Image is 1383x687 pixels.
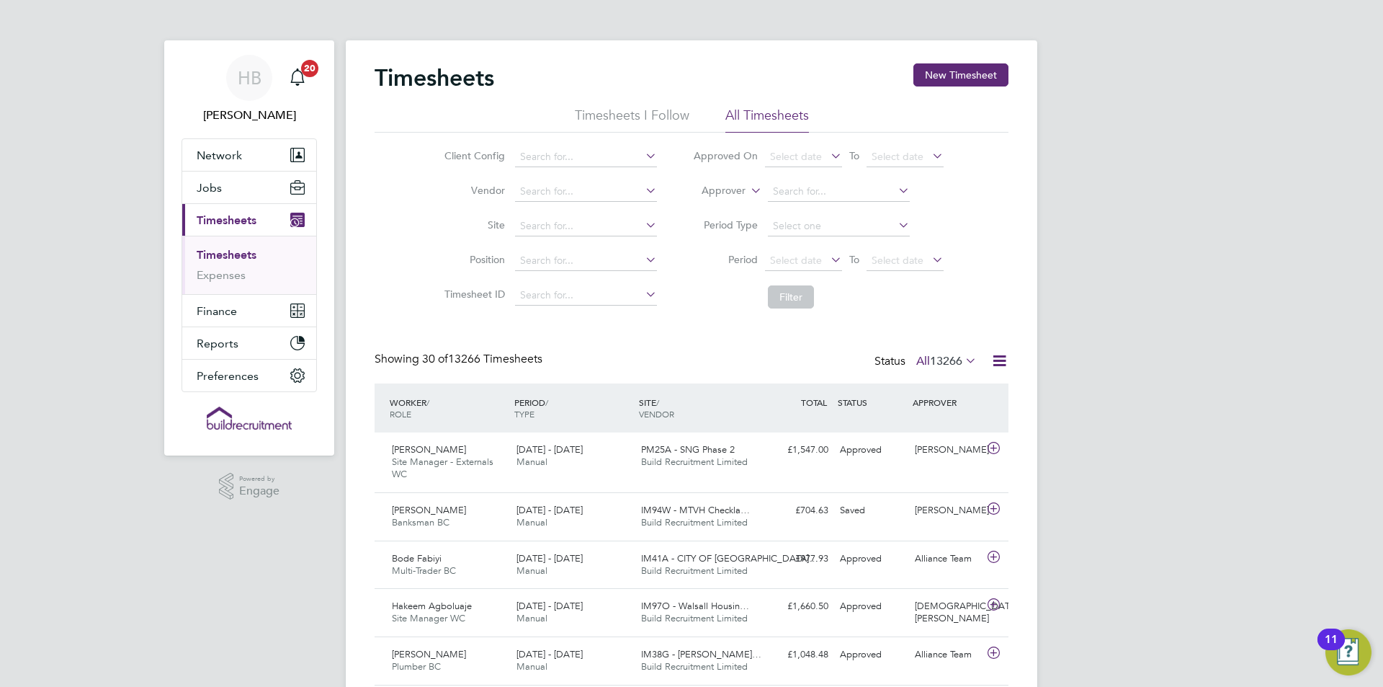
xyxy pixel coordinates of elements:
[916,354,977,368] label: All
[426,396,429,408] span: /
[440,218,505,231] label: Site
[639,408,674,420] span: VENDOR
[681,184,746,198] label: Approver
[197,181,222,195] span: Jobs
[872,150,923,163] span: Select date
[641,648,761,660] span: IM38G - [PERSON_NAME]…
[392,612,465,624] span: Site Manager WC
[1325,639,1338,658] div: 11
[834,499,909,523] div: Saved
[930,354,962,368] span: 13266
[909,499,984,523] div: [PERSON_NAME]
[182,407,317,430] a: Go to home page
[693,218,758,231] label: Period Type
[422,352,542,366] span: 13266 Timesheets
[392,443,466,456] span: [PERSON_NAME]
[239,485,279,497] span: Engage
[182,295,316,327] button: Finance
[641,443,735,456] span: PM25A - SNG Phase 2
[392,504,466,516] span: [PERSON_NAME]
[768,182,910,202] input: Search for...
[392,456,493,480] span: Site Manager - Externals WC
[207,407,292,430] img: buildrec-logo-retina.png
[239,473,279,485] span: Powered by
[516,660,547,673] span: Manual
[641,516,748,528] span: Build Recruitment Limited
[182,55,317,124] a: HB[PERSON_NAME]
[770,150,822,163] span: Select date
[182,236,316,294] div: Timesheets
[516,612,547,624] span: Manual
[768,285,814,309] button: Filter
[515,182,657,202] input: Search for...
[725,107,809,133] li: All Timesheets
[759,643,834,667] div: £1,048.48
[768,216,910,236] input: Select one
[375,352,545,367] div: Showing
[164,40,334,456] nav: Main navigation
[516,443,583,456] span: [DATE] - [DATE]
[440,184,505,197] label: Vendor
[656,396,659,408] span: /
[511,389,635,427] div: PERIOD
[392,600,472,612] span: Hakeem Agboluaje
[392,552,442,564] span: Bode Fabiyi
[515,147,657,167] input: Search for...
[514,408,534,420] span: TYPE
[392,648,466,660] span: [PERSON_NAME]
[197,213,256,227] span: Timesheets
[197,369,259,383] span: Preferences
[182,107,317,124] span: Hayley Barrance
[845,146,864,165] span: To
[386,389,511,427] div: WORKER
[197,304,237,318] span: Finance
[238,68,261,87] span: HB
[392,564,456,577] span: Multi-Trader BC
[834,389,909,415] div: STATUS
[375,63,494,92] h2: Timesheets
[197,337,238,350] span: Reports
[197,268,246,282] a: Expenses
[641,552,818,564] span: IM41A - CITY OF [GEOGRAPHIC_DATA]…
[545,396,548,408] span: /
[635,389,760,427] div: SITE
[575,107,689,133] li: Timesheets I Follow
[516,600,583,612] span: [DATE] - [DATE]
[182,327,316,359] button: Reports
[693,253,758,266] label: Period
[641,504,750,516] span: IM94W - MTVH Checkla…
[516,504,583,516] span: [DATE] - [DATE]
[641,660,748,673] span: Build Recruitment Limited
[872,254,923,267] span: Select date
[392,660,441,673] span: Plumber BC
[1325,629,1371,675] button: Open Resource Center, 11 new notifications
[909,389,984,415] div: APPROVER
[182,204,316,236] button: Timesheets
[440,253,505,266] label: Position
[913,63,1008,87] button: New Timesheet
[641,612,748,624] span: Build Recruitment Limited
[759,547,834,571] div: £977.93
[834,595,909,619] div: Approved
[641,456,748,468] span: Build Recruitment Limited
[197,149,242,162] span: Network
[516,552,583,564] span: [DATE] - [DATE]
[874,352,980,372] div: Status
[390,408,411,420] span: ROLE
[834,438,909,462] div: Approved
[182,139,316,171] button: Network
[909,438,984,462] div: [PERSON_NAME]
[834,643,909,667] div: Approved
[440,149,505,162] label: Client Config
[301,60,318,77] span: 20
[283,55,312,101] a: 20
[641,600,749,612] span: IM97O - Walsall Housin…
[834,547,909,571] div: Approved
[759,595,834,619] div: £1,660.50
[909,643,984,667] div: Alliance Team
[516,648,583,660] span: [DATE] - [DATE]
[693,149,758,162] label: Approved On
[440,288,505,301] label: Timesheet ID
[219,473,280,500] a: Powered byEngage
[909,547,984,571] div: Alliance Team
